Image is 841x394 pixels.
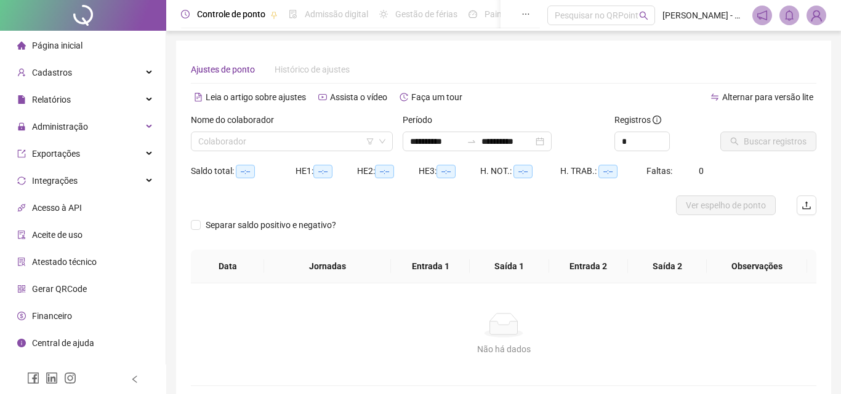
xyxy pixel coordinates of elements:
[807,6,826,25] img: 93497
[467,136,477,146] span: swap-right
[17,95,26,104] span: file
[598,165,618,178] span: --:--
[707,250,807,283] th: Observações
[236,165,255,178] span: --:--
[201,218,341,232] span: Separar saldo positivo e negativo?
[485,9,533,19] span: Painel do DP
[32,68,72,77] span: Cadastros
[560,164,646,178] div: H. TRAB.:
[437,165,456,178] span: --:--
[722,92,813,102] span: Alternar para versão lite
[17,41,26,50] span: home
[330,92,387,102] span: Assista o vídeo
[379,138,386,145] span: down
[710,93,719,101] span: swap
[628,250,707,283] th: Saída 2
[467,136,477,146] span: to
[46,372,58,384] span: linkedin
[32,257,97,267] span: Atestado técnico
[32,176,78,186] span: Integrações
[400,93,408,101] span: history
[676,195,776,215] button: Ver espelho de ponto
[191,113,282,127] label: Nome do colaborador
[784,10,795,21] span: bell
[17,122,26,131] span: lock
[17,285,26,293] span: qrcode
[395,9,457,19] span: Gestão de férias
[366,138,374,145] span: filter
[521,10,530,18] span: ellipsis
[191,250,264,283] th: Data
[191,65,255,74] span: Ajustes de ponto
[614,113,661,127] span: Registros
[357,164,419,178] div: HE 2:
[32,203,82,213] span: Acesso à API
[32,41,82,50] span: Página inicial
[480,164,560,178] div: H. NOT.:
[32,338,94,348] span: Central de ajuda
[653,116,661,124] span: info-circle
[32,230,82,240] span: Aceite de uso
[264,250,391,283] th: Jornadas
[194,93,203,101] span: file-text
[17,230,26,239] span: audit
[469,10,477,18] span: dashboard
[318,93,327,101] span: youtube
[720,132,816,151] button: Buscar registros
[411,92,462,102] span: Faça um tour
[391,250,470,283] th: Entrada 1
[419,164,480,178] div: HE 3:
[313,165,332,178] span: --:--
[206,342,802,356] div: Não há dados
[513,165,533,178] span: --:--
[32,95,71,104] span: Relatórios
[197,9,265,19] span: Controle de ponto
[549,250,628,283] th: Entrada 2
[32,149,80,159] span: Exportações
[275,65,350,74] span: Histórico de ajustes
[32,311,72,321] span: Financeiro
[289,10,297,18] span: file-done
[270,11,278,18] span: pushpin
[296,164,357,178] div: HE 1:
[639,11,648,20] span: search
[27,372,39,384] span: facebook
[379,10,388,18] span: sun
[802,200,811,210] span: upload
[17,339,26,347] span: info-circle
[470,250,549,283] th: Saída 1
[305,9,368,19] span: Admissão digital
[17,176,26,185] span: sync
[403,113,440,127] label: Período
[699,166,704,176] span: 0
[17,312,26,320] span: dollar
[32,284,87,294] span: Gerar QRCode
[181,10,190,18] span: clock-circle
[17,203,26,212] span: api
[17,149,26,158] span: export
[131,375,139,384] span: left
[191,164,296,178] div: Saldo total:
[646,166,674,176] span: Faltas:
[206,92,306,102] span: Leia o artigo sobre ajustes
[662,9,745,22] span: [PERSON_NAME] - FIDES & CONTPRAT
[375,165,394,178] span: --:--
[64,372,76,384] span: instagram
[757,10,768,21] span: notification
[17,68,26,77] span: user-add
[32,122,88,132] span: Administração
[717,259,797,273] span: Observações
[17,258,26,266] span: solution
